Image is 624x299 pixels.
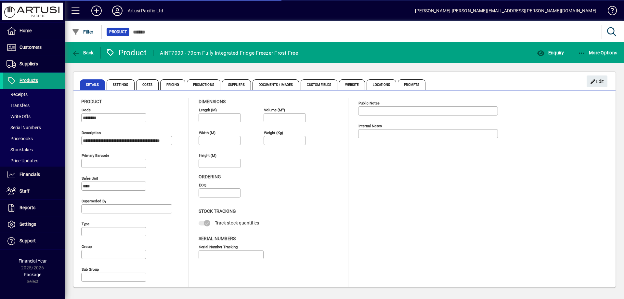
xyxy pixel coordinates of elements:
[81,99,102,104] span: Product
[70,26,95,38] button: Filter
[603,1,616,22] a: Knowledge Base
[136,79,159,90] span: Costs
[3,111,65,122] a: Write Offs
[3,155,65,166] a: Price Updates
[253,79,299,90] span: Documents / Images
[24,272,41,277] span: Package
[6,158,38,163] span: Price Updates
[3,89,65,100] a: Receipts
[264,130,283,135] mat-label: Weight (Kg)
[587,75,607,87] button: Edit
[199,108,217,112] mat-label: Length (m)
[82,267,99,272] mat-label: Sub group
[72,50,94,55] span: Back
[3,56,65,72] a: Suppliers
[82,153,109,158] mat-label: Primary barcode
[6,92,28,97] span: Receipts
[199,99,226,104] span: Dimensions
[415,6,596,16] div: [PERSON_NAME] [PERSON_NAME][EMAIL_ADDRESS][PERSON_NAME][DOMAIN_NAME]
[72,29,94,34] span: Filter
[6,114,31,119] span: Write Offs
[70,47,95,59] button: Back
[19,45,42,50] span: Customers
[282,107,284,110] sup: 3
[106,48,147,58] div: Product
[3,167,65,183] a: Financials
[19,258,47,264] span: Financial Year
[3,23,65,39] a: Home
[199,183,206,187] mat-label: EOQ
[19,222,36,227] span: Settings
[215,220,259,225] span: Track stock quantities
[19,238,36,243] span: Support
[222,79,251,90] span: Suppliers
[199,153,216,158] mat-label: Height (m)
[107,5,128,17] button: Profile
[264,108,285,112] mat-label: Volume (m )
[19,61,38,66] span: Suppliers
[86,5,107,17] button: Add
[107,79,135,90] span: Settings
[3,133,65,144] a: Pricebooks
[82,244,92,249] mat-label: Group
[358,101,380,105] mat-label: Public Notes
[19,172,40,177] span: Financials
[19,28,32,33] span: Home
[199,174,221,179] span: Ordering
[3,183,65,199] a: Staff
[6,136,33,141] span: Pricebooks
[578,50,617,55] span: More Options
[3,144,65,155] a: Stocktakes
[576,47,619,59] button: More Options
[19,188,30,194] span: Staff
[3,216,65,233] a: Settings
[199,209,236,214] span: Stock Tracking
[367,79,396,90] span: Locations
[19,78,38,83] span: Products
[160,48,298,58] div: AINT7000 - 70cm Fully Integrated Fridge Freezer Frost Free
[537,50,564,55] span: Enquiry
[3,200,65,216] a: Reports
[6,125,41,130] span: Serial Numbers
[160,79,185,90] span: Pricing
[590,76,604,87] span: Edit
[187,79,220,90] span: Promotions
[301,79,337,90] span: Custom Fields
[339,79,365,90] span: Website
[82,108,91,112] mat-label: Code
[3,233,65,249] a: Support
[199,244,238,249] mat-label: Serial Number tracking
[82,176,98,181] mat-label: Sales unit
[65,47,101,59] app-page-header-button: Back
[199,130,215,135] mat-label: Width (m)
[82,222,89,226] mat-label: Type
[199,236,236,241] span: Serial Numbers
[80,79,105,90] span: Details
[128,6,163,16] div: Artusi Pacific Ltd
[82,199,106,203] mat-label: Superseded by
[82,130,101,135] mat-label: Description
[109,29,127,35] span: Product
[358,124,382,128] mat-label: Internal Notes
[3,122,65,133] a: Serial Numbers
[535,47,565,59] button: Enquiry
[6,147,33,152] span: Stocktakes
[398,79,425,90] span: Prompts
[3,100,65,111] a: Transfers
[3,39,65,56] a: Customers
[6,103,30,108] span: Transfers
[19,205,35,210] span: Reports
